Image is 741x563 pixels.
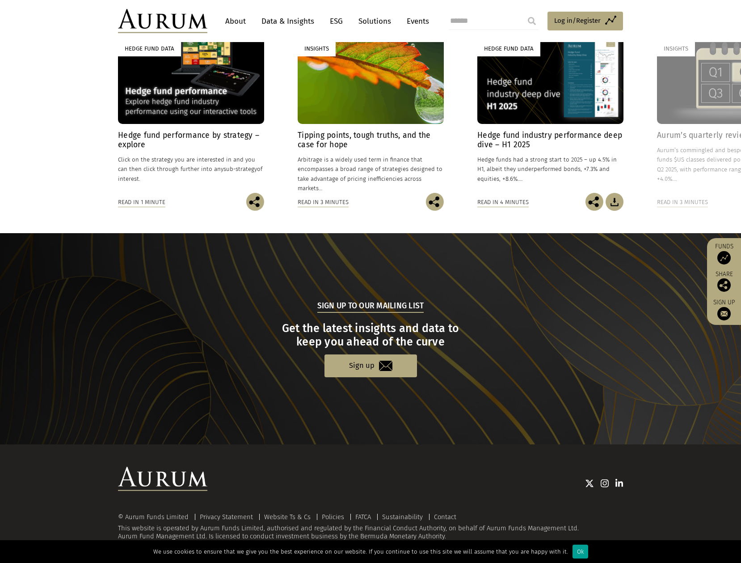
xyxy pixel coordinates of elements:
a: Data & Insights [257,13,319,30]
div: © Aurum Funds Limited [118,514,193,520]
img: Share this post [246,193,264,211]
img: Twitter icon [585,479,594,488]
h4: Hedge fund performance by strategy – explore [118,131,264,149]
img: Aurum Logo [118,467,207,491]
img: Access Funds [717,251,731,264]
p: Hedge funds had a strong start to 2025 – up 4.5% in H1, albeit they underperformed bonds, +7.3% a... [477,155,623,183]
img: Linkedin icon [615,479,623,488]
a: Hedge Fund Data Hedge fund performance by strategy – explore Click on the strategy you are intere... [118,32,264,192]
a: Events [402,13,429,30]
a: Website Ts & Cs [264,513,311,521]
a: Funds [712,243,737,264]
input: Submit [523,12,541,30]
a: Insights Tipping points, tough truths, and the case for hope Arbitrage is a widely used term in f... [298,32,444,192]
img: Share this post [717,278,731,292]
div: Ok [573,545,588,559]
a: Policies [322,513,344,521]
a: About [221,13,250,30]
h4: Hedge fund industry performance deep dive – H1 2025 [477,131,623,149]
h4: Tipping points, tough truths, and the case for hope [298,131,444,149]
div: Hedge Fund Data [477,41,540,56]
h3: Get the latest insights and data to keep you ahead of the curve [119,322,622,349]
div: Read in 3 minutes [298,197,349,207]
div: Share [712,271,737,292]
div: Insights [298,41,336,56]
a: FATCA [355,513,371,521]
div: Hedge Fund Data [118,41,181,56]
div: Read in 4 minutes [477,197,529,207]
img: Share this post [585,193,603,211]
a: Solutions [354,13,396,30]
a: Sustainability [382,513,423,521]
div: Read in 1 minute [118,197,165,207]
img: Instagram icon [601,479,609,488]
a: Privacy Statement [200,513,253,521]
a: Sign up [324,354,417,377]
h5: Sign up to our mailing list [317,300,424,313]
a: Contact [434,513,456,521]
div: Insights [657,41,695,56]
img: Share this post [426,193,444,211]
a: ESG [325,13,347,30]
a: Sign up [712,299,737,320]
img: Aurum [118,9,207,33]
span: Log in/Register [554,15,601,26]
span: sub-strategy [223,166,257,172]
a: Hedge Fund Data Hedge fund industry performance deep dive – H1 2025 Hedge funds had a strong star... [477,32,623,192]
a: Log in/Register [547,12,623,30]
p: Arbitrage is a widely used term in finance that encompasses a broad range of strategies designed ... [298,155,444,193]
img: Sign up to our newsletter [717,307,731,320]
p: Click on the strategy you are interested in and you can then click through further into any of in... [118,155,264,183]
div: This website is operated by Aurum Funds Limited, authorised and regulated by the Financial Conduc... [118,513,623,541]
div: Read in 3 minutes [657,197,708,207]
img: Download Article [606,193,623,211]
